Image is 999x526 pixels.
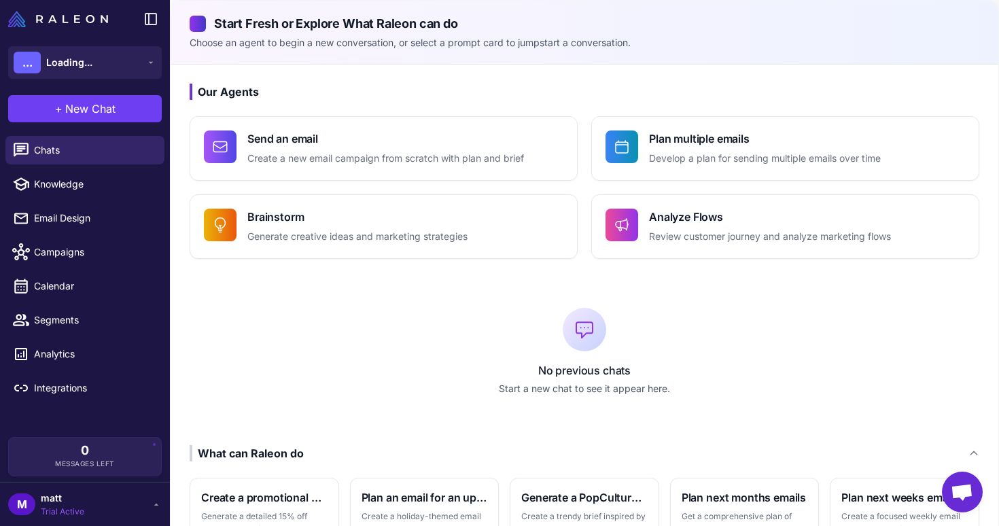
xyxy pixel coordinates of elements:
[649,209,891,225] h4: Analyze Flows
[34,313,154,328] span: Segments
[5,238,164,266] a: Campaigns
[34,381,154,396] span: Integrations
[190,381,979,396] p: Start a new chat to see it appear here.
[247,130,524,147] h4: Send an email
[190,362,979,379] p: No previous chats
[5,272,164,300] a: Calendar
[34,279,154,294] span: Calendar
[34,211,154,226] span: Email Design
[65,101,116,117] span: New Chat
[521,489,648,506] h3: Generate a PopCulture themed brief
[190,84,979,100] h3: Our Agents
[41,506,84,518] span: Trial Active
[5,306,164,334] a: Segments
[8,11,113,27] a: Raleon Logo
[55,101,63,117] span: +
[247,229,468,245] p: Generate creative ideas and marketing strategies
[942,472,983,512] div: Chat abierto
[55,459,115,469] span: Messages Left
[81,444,89,457] span: 0
[841,489,968,506] h3: Plan next weeks emails
[5,136,164,164] a: Chats
[247,151,524,166] p: Create a new email campaign from scratch with plan and brief
[591,194,979,259] button: Analyze FlowsReview customer journey and analyze marketing flows
[34,245,154,260] span: Campaigns
[34,347,154,362] span: Analytics
[247,209,468,225] h4: Brainstorm
[682,489,808,506] h3: Plan next months emails
[46,55,92,70] span: Loading...
[8,46,162,79] button: ...Loading...
[5,340,164,368] a: Analytics
[591,116,979,181] button: Plan multiple emailsDevelop a plan for sending multiple emails over time
[8,493,35,515] div: M
[649,229,891,245] p: Review customer journey and analyze marketing flows
[362,489,488,506] h3: Plan an email for an upcoming holiday
[34,177,154,192] span: Knowledge
[649,130,881,147] h4: Plan multiple emails
[190,14,979,33] h2: Start Fresh or Explore What Raleon can do
[201,489,328,506] h3: Create a promotional brief and email
[5,204,164,232] a: Email Design
[34,143,154,158] span: Chats
[190,445,304,461] div: What can Raleon do
[8,95,162,122] button: +New Chat
[5,374,164,402] a: Integrations
[14,52,41,73] div: ...
[190,35,979,50] p: Choose an agent to begin a new conversation, or select a prompt card to jumpstart a conversation.
[5,170,164,198] a: Knowledge
[190,116,578,181] button: Send an emailCreate a new email campaign from scratch with plan and brief
[41,491,84,506] span: matt
[8,11,108,27] img: Raleon Logo
[190,194,578,259] button: BrainstormGenerate creative ideas and marketing strategies
[649,151,881,166] p: Develop a plan for sending multiple emails over time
